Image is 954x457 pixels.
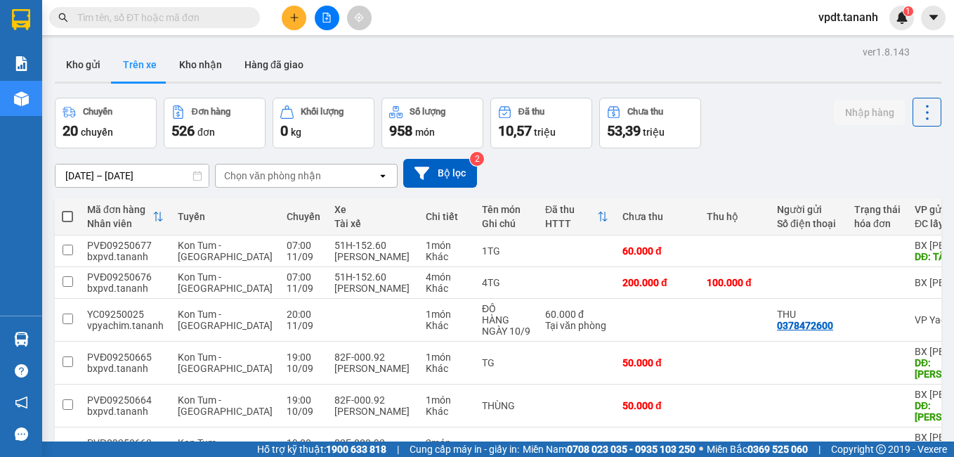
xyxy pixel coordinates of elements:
div: 0378472600 [777,320,833,331]
span: Kon Tum - [GEOGRAPHIC_DATA] [178,271,273,294]
div: 07:00 [287,240,320,251]
div: ĐỒ [482,303,531,314]
div: Đơn hàng [192,107,230,117]
div: PVĐ09250665 [87,352,164,363]
div: Khác [426,283,468,294]
button: caret-down [921,6,946,30]
input: Tìm tên, số ĐT hoặc mã đơn [77,10,243,25]
span: Miền Nam [523,442,695,457]
div: Mã đơn hàng [87,204,152,215]
div: 50.000 đ [622,357,693,368]
span: 958 [389,122,412,139]
div: 1 món [426,309,468,320]
span: vpdt.tananh [807,8,889,26]
span: copyright [876,444,886,454]
div: PVĐ09250663 [87,437,164,449]
img: icon-new-feature [896,11,908,24]
div: [PERSON_NAME] [334,406,412,417]
div: Thu hộ [707,211,763,222]
div: 51H-152.60 [334,271,412,283]
div: 11/09 [287,320,320,331]
div: 60.000 đ [622,245,693,257]
div: HÀNG NGÀY 10/9 [482,314,531,337]
div: Tuyến [178,211,273,222]
div: Chưa thu [627,107,663,117]
div: 50.000 đ [622,400,693,411]
div: [PERSON_NAME] [334,283,412,294]
div: 100.000 đ [707,277,763,288]
div: Chuyến [287,211,320,222]
img: solution-icon [14,56,29,71]
div: THU [777,309,840,320]
div: Chuyến [83,107,112,117]
button: Hàng đã giao [233,48,315,82]
button: aim [347,6,372,30]
button: Trên xe [112,48,168,82]
div: TG [482,357,531,368]
div: [PERSON_NAME] [334,363,412,374]
input: Select a date range. [55,165,209,187]
span: aim [354,13,364,22]
div: Chọn văn phòng nhận [224,169,321,183]
div: 20:00 [287,309,320,320]
span: 53,39 [607,122,641,139]
div: Khác [426,363,468,374]
sup: 2 [470,152,484,166]
div: Tại văn phòng [545,320,608,331]
sup: 1 [903,6,913,16]
div: 82F-000.92 [334,437,412,449]
button: file-add [315,6,339,30]
div: 1 món [426,240,468,251]
div: THÙNG [482,400,531,411]
div: Ghi chú [482,218,531,229]
div: Chưa thu [622,211,693,222]
span: Kon Tum - [GEOGRAPHIC_DATA] [178,309,273,331]
button: Kho gửi [55,48,112,82]
span: search [58,13,68,22]
div: Số điện thoại [777,218,840,229]
span: món [415,127,435,138]
div: Người gửi [777,204,840,215]
div: 10/09 [287,363,320,374]
div: Tên món [482,204,531,215]
button: Khối lượng0kg [273,98,374,148]
button: Đơn hàng526đơn [164,98,266,148]
span: chuyến [81,127,113,138]
span: Kon Tum - [GEOGRAPHIC_DATA] [178,352,273,374]
span: kg [291,127,301,138]
div: bxpvd.tananh [87,283,164,294]
div: hóa đơn [854,218,901,229]
div: 60.000 đ [545,309,608,320]
strong: 0708 023 035 - 0935 103 250 [567,444,695,455]
span: 0 [280,122,288,139]
div: Nhân viên [87,218,152,229]
span: Miền Bắc [707,442,808,457]
div: 11/09 [287,251,320,262]
svg: open [377,170,388,181]
div: Số lượng [410,107,445,117]
div: 10/09 [287,406,320,417]
div: 19:00 [287,394,320,406]
img: warehouse-icon [14,91,29,106]
span: | [397,442,399,457]
img: warehouse-icon [14,332,29,347]
div: bxpvd.tananh [87,406,164,417]
div: 19:00 [287,437,320,449]
button: Bộ lọc [403,159,477,188]
span: Hỗ trợ kỹ thuật: [257,442,386,457]
div: Khác [426,251,468,262]
span: triệu [643,127,665,138]
th: Toggle SortBy [80,198,171,236]
div: [PERSON_NAME] [334,251,412,262]
img: logo-vxr [12,9,30,30]
div: 1 món [426,394,468,406]
div: 4TG [482,277,531,288]
button: Số lượng958món [381,98,483,148]
button: Chuyến20chuyến [55,98,157,148]
span: | [818,442,821,457]
div: PVĐ09250677 [87,240,164,251]
div: Khối lượng [301,107,344,117]
div: PVĐ09250676 [87,271,164,283]
div: Đã thu [545,204,597,215]
div: bxpvd.tananh [87,251,164,262]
